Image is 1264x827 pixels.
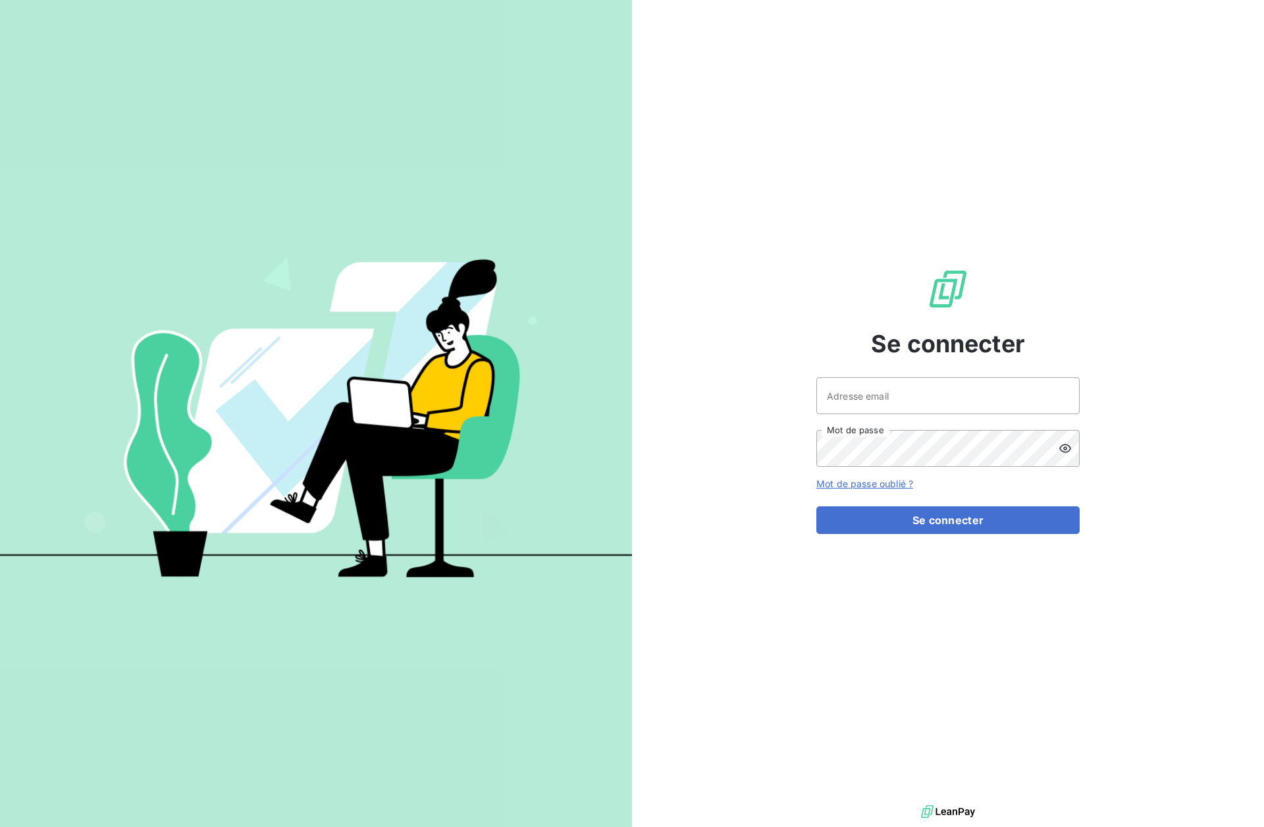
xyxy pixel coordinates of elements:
a: Mot de passe oublié ? [816,478,913,489]
input: placeholder [816,377,1080,414]
img: logo [921,802,975,822]
img: Logo LeanPay [927,268,969,310]
span: Se connecter [871,326,1025,361]
button: Se connecter [816,506,1080,534]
